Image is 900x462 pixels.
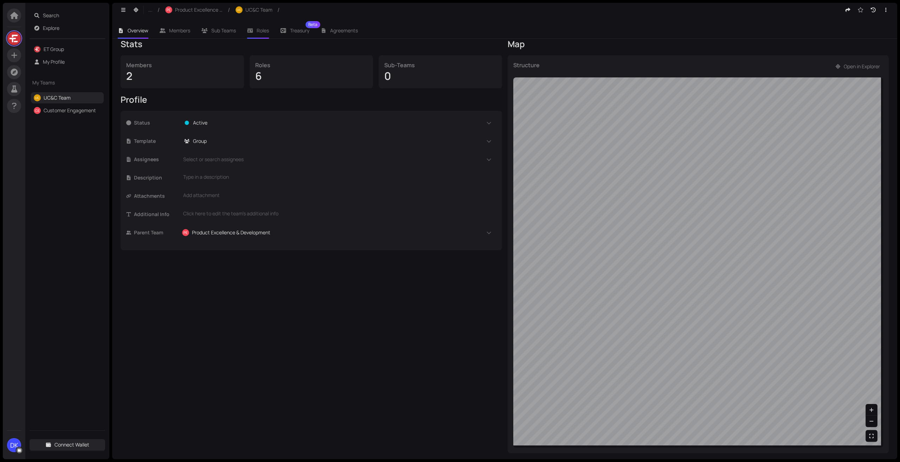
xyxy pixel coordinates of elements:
div: 0 [384,69,496,83]
a: Customer Engagement [44,107,96,114]
span: PE [184,229,188,236]
span: Assignees [134,156,179,163]
span: Treasury [290,28,309,33]
span: Select or search assignees [181,156,244,163]
span: Status [134,119,179,127]
div: Stats [121,38,502,50]
span: Search [43,10,101,21]
div: My Teams [30,75,105,91]
button: ... [145,4,156,15]
a: My Profile [43,58,65,65]
span: Members [169,27,190,34]
button: Connect Wallet [30,439,105,450]
div: Structure [513,61,540,77]
span: Open in Explorer [844,63,880,70]
span: Template [134,137,179,145]
span: Active [193,119,207,127]
span: DK [10,438,18,452]
div: Roles [255,61,367,69]
span: Product Excellence & Development [192,229,270,236]
span: Description [134,174,179,182]
span: Overview [128,27,148,34]
span: Group [193,137,207,145]
a: UC&C Team [44,94,71,101]
sup: Beta [306,21,320,28]
span: Connect Wallet [54,441,89,449]
span: UC&C Team [245,6,272,14]
span: UC [237,8,241,11]
div: Sub-Teams [384,61,496,69]
a: Explore [43,25,59,31]
span: PE [167,8,171,12]
div: Map [508,38,889,50]
div: Add attachment [179,190,496,201]
span: Roles [257,27,269,34]
button: Open in Explorer [832,61,883,72]
div: 6 [255,69,367,83]
span: ... [148,6,153,14]
div: Click here to edit the team's additional info [183,210,492,217]
span: Additional Info [134,210,179,218]
span: Attachments [134,192,179,200]
button: UCUC&C Team [232,4,276,15]
span: My Teams [32,79,90,87]
div: Type in a description [183,173,492,181]
span: Sub Teams [211,27,236,34]
div: Profile [121,94,502,105]
button: PEProduct Excellence & Development [162,4,226,15]
div: 2 [126,69,238,83]
span: Product Excellence & Development [175,6,223,14]
img: LsfHRQdbm8.jpeg [7,32,21,45]
span: Agreements [330,27,358,34]
div: Members [126,61,238,69]
a: ET Group [44,46,64,52]
span: Parent Team [134,229,179,236]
